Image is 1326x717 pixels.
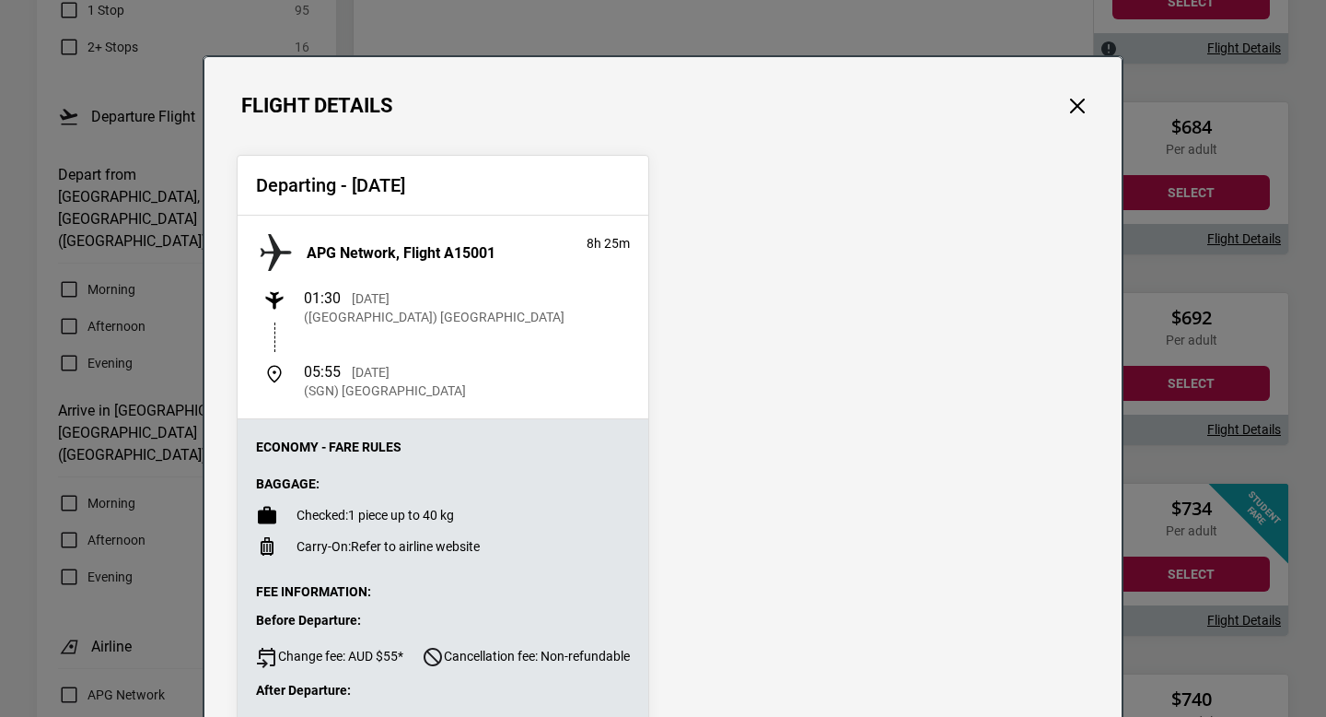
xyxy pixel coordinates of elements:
strong: Fee Information: [256,584,371,599]
p: Economy - Fare Rules [256,438,630,456]
p: 8h 25m [587,234,630,253]
p: Refer to airline website [297,537,480,556]
button: Close [1065,94,1089,118]
p: ([GEOGRAPHIC_DATA]) [GEOGRAPHIC_DATA] [304,308,564,326]
p: 1 piece up to 40 kg [297,506,454,524]
span: 01:30 [304,289,341,307]
span: Carry-On: [297,539,351,554]
span: Change fee: AUD $55* [256,646,403,668]
strong: After Departure: [256,683,351,698]
h2: Departing - [DATE] [256,174,630,196]
p: (SGN) [GEOGRAPHIC_DATA] [304,382,466,400]
p: [DATE] [352,289,390,308]
h3: APG Network, Flight A15001 [307,244,495,262]
img: APG Network [256,234,293,271]
h1: Flight Details [241,94,393,118]
span: Cancellation fee: Non-refundable [422,646,630,668]
span: Checked: [297,508,348,523]
span: 05:55 [304,363,341,381]
strong: Baggage: [256,476,320,491]
p: [DATE] [352,363,390,382]
strong: Before Departure: [256,613,361,628]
